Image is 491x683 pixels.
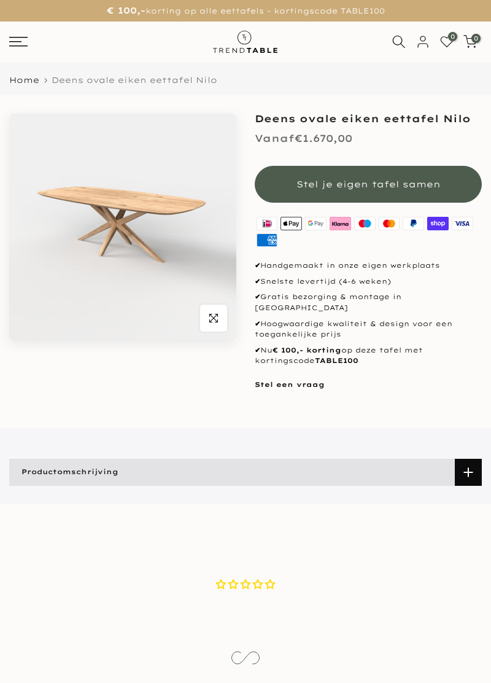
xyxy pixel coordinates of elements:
img: shopify pay [426,215,450,232]
a: 0 [440,35,454,49]
strong: ✔ [255,292,260,301]
strong: € 100,- korting [273,346,341,354]
strong: ✔ [255,277,260,286]
div: Average rating is 0.00 stars [19,577,472,591]
a: Productomschrijving [9,459,482,486]
p: korting op alle eettafels - kortingscode TABLE100 [15,3,476,18]
span: Productomschrijving [9,460,131,485]
p: Snelste levertijd (4-6 weken) [255,276,482,287]
img: klarna [328,215,352,232]
img: google pay [304,215,328,232]
div: €1.670,00 [255,130,352,147]
p: Nu op deze tafel met kortingscode [255,345,482,367]
strong: TABLE100 [315,356,358,365]
img: trend-table [207,21,284,62]
a: Stel een vraag [255,380,325,389]
span: Stel je eigen tafel samen [296,179,441,190]
strong: ✔ [255,261,260,270]
img: apple pay [279,215,304,232]
img: master [377,215,401,232]
p: Handgemaakt in onze eigen werkplaats [255,260,482,271]
a: 0 [463,35,477,49]
span: Deens ovale eiken eettafel Nilo [52,75,217,85]
img: visa [450,215,475,232]
span: Vanaf [255,132,295,144]
img: american express [255,232,279,248]
strong: ✔ [255,319,260,328]
strong: ✔ [255,346,260,354]
strong: € 100,- [107,5,145,16]
a: Home [9,76,39,84]
img: maestro [352,215,377,232]
img: paypal [401,215,426,232]
p: Hoogwaardige kwaliteit & design voor een toegankelijke prijs [255,319,482,340]
iframe: toggle-frame [1,620,63,682]
h1: Deens ovale eiken eettafel Nilo [255,114,482,123]
span: 0 [448,32,457,41]
button: Stel je eigen tafel samen [255,166,482,203]
img: ideal [255,215,279,232]
p: Gratis bezorging & montage in [GEOGRAPHIC_DATA] [255,292,482,313]
span: 0 [471,34,481,43]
